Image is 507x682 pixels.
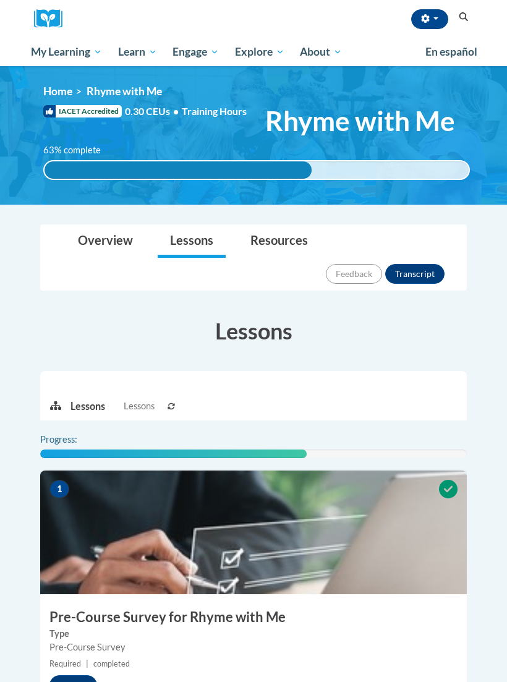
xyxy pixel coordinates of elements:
span: Rhyme with Me [265,104,455,137]
a: Resources [238,225,320,258]
a: Explore [227,38,292,66]
span: My Learning [31,45,102,59]
p: Lessons [70,399,105,413]
span: Rhyme with Me [87,85,162,98]
span: IACET Accredited [43,105,122,117]
img: Logo brand [34,9,71,28]
span: completed [93,659,130,668]
span: About [300,45,342,59]
span: Required [49,659,81,668]
div: 63% complete [45,161,312,179]
span: 1 [49,480,69,498]
span: Lessons [124,399,155,413]
button: Search [454,10,473,25]
span: Engage [173,45,219,59]
span: Training Hours [182,105,247,117]
a: Home [43,85,72,98]
label: 63% complete [43,143,114,157]
span: Learn [118,45,157,59]
h3: Lessons [40,315,467,346]
a: Cox Campus [34,9,71,28]
a: Lessons [158,225,226,258]
a: Learn [110,38,165,66]
img: Course Image [40,471,467,594]
a: Overview [66,225,145,258]
span: • [173,105,179,117]
h3: Pre-Course Survey for Rhyme with Me [40,608,467,627]
span: Explore [235,45,284,59]
label: Progress: [40,433,111,446]
a: My Learning [23,38,110,66]
a: En español [417,39,485,65]
a: Engage [164,38,227,66]
label: Type [49,627,458,641]
span: | [86,659,88,668]
a: About [292,38,351,66]
span: En español [425,45,477,58]
div: Main menu [22,38,485,66]
div: Pre-Course Survey [49,641,458,654]
button: Account Settings [411,9,448,29]
span: 0.30 CEUs [125,104,182,118]
button: Feedback [326,264,382,284]
button: Transcript [385,264,445,284]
